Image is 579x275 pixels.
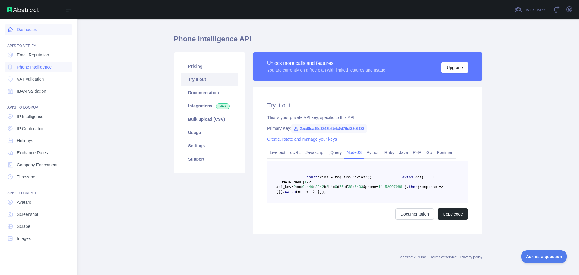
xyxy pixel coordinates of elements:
[267,125,468,131] div: Primary Key:
[438,208,468,220] button: Copy code
[435,148,456,157] a: Postman
[407,185,409,189] span: .
[5,159,72,170] a: Company Enrichment
[267,137,337,142] a: Create, rotate and manage your keys
[400,255,427,259] a: Abstract API Inc.
[17,211,38,217] span: Screenshot
[278,190,283,194] span: })
[5,209,72,220] a: Screenshot
[5,221,72,232] a: Scrape
[326,185,328,189] span: 2
[309,185,313,189] span: 49
[315,185,324,189] span: 3242
[181,139,238,152] a: Settings
[307,175,318,180] span: const
[397,148,411,157] a: Java
[5,135,72,146] a: Holidays
[294,185,296,189] span: 2
[320,190,326,194] span: });
[17,138,33,144] span: Holidays
[17,88,46,94] span: IBAN Validation
[5,74,72,85] a: VAT Validation
[17,235,31,241] span: Images
[267,148,288,157] a: Live test
[216,103,230,109] span: New
[424,148,435,157] a: Go
[409,185,417,189] span: then
[303,148,327,157] a: Javascript
[181,59,238,73] a: Pricing
[181,99,238,113] a: Integrations New
[17,64,52,70] span: Phone Intelligence
[267,60,385,67] div: Unlock more calls and features
[17,150,48,156] span: Exchange Rates
[296,190,320,194] span: (error => {
[17,199,31,205] span: Avatars
[441,62,468,73] button: Upgrade
[343,185,348,189] span: cf
[363,185,378,189] span: &phone=
[395,208,434,220] a: Documentation
[305,180,307,184] span: 1
[302,185,304,189] span: 0
[327,148,344,157] a: jQuery
[354,185,363,189] span: 6433
[5,86,72,97] a: IBAN Validation
[17,114,43,120] span: IP Intelligence
[514,5,548,14] button: Invite users
[181,73,238,86] a: Try it out
[17,223,30,229] span: Scrape
[285,190,296,194] span: catch
[5,98,72,110] div: API'S TO LOOKUP
[5,111,72,122] a: IP Intelligence
[318,175,372,180] span: axios = require('axios');
[17,174,35,180] span: Timezone
[324,185,326,189] span: b
[523,6,546,13] span: Invite users
[402,185,407,189] span: ')
[296,185,302,189] span: ecd
[331,185,333,189] span: 4
[328,185,331,189] span: b
[283,190,285,194] span: .
[305,185,309,189] span: da
[267,101,468,110] h2: Try it out
[17,76,44,82] span: VAT Validation
[430,255,457,259] a: Terms of service
[460,255,482,259] a: Privacy policy
[382,148,397,157] a: Ruby
[174,34,482,49] h1: Phone Intelligence API
[5,24,72,35] a: Dashboard
[5,36,72,48] div: API'S TO VERIFY
[364,148,382,157] a: Python
[378,185,402,189] span: 14152007986
[5,197,72,208] a: Avatars
[17,52,49,58] span: Email Reputation
[17,162,58,168] span: Company Enrichment
[17,126,45,132] span: IP Geolocation
[344,148,364,157] a: NodeJS
[267,114,468,120] div: This is your private API key, specific to this API.
[181,86,238,99] a: Documentation
[181,113,238,126] a: Bulk upload (CSV)
[313,185,315,189] span: e
[5,147,72,158] a: Exchange Rates
[5,171,72,182] a: Timezone
[5,62,72,72] a: Phone Intelligence
[339,185,343,189] span: 76
[402,175,413,180] span: axios
[7,7,39,12] img: Abstract API
[181,126,238,139] a: Usage
[335,185,337,189] span: 0
[291,124,367,133] span: 2ecd0da49e3242b2b4c0d76cf38e6433
[337,185,339,189] span: d
[288,148,303,157] a: cURL
[521,250,567,263] iframe: Toggle Customer Support
[352,185,354,189] span: e
[333,185,335,189] span: c
[5,233,72,244] a: Images
[5,50,72,60] a: Email Reputation
[267,67,385,73] div: You are currently on a free plan with limited features and usage
[5,184,72,196] div: API'S TO CREATE
[348,185,352,189] span: 38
